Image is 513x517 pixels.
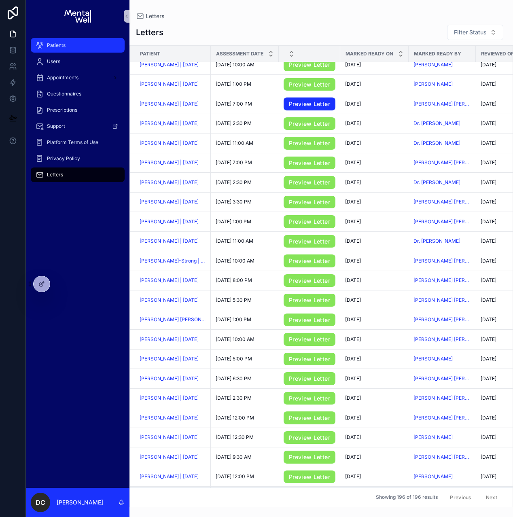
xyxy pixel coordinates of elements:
a: Preview Letter [284,372,335,385]
span: [DATE] [345,336,361,343]
span: [PERSON_NAME] | [DATE] [140,159,199,166]
a: [DATE] 5:00 PM [216,356,274,362]
span: [DATE] 3:30 PM [216,199,252,205]
a: [PERSON_NAME] [PERSON_NAME] [413,375,471,382]
a: Preview Letter [284,58,335,71]
span: [PERSON_NAME] | [DATE] [140,375,199,382]
a: Dr. [PERSON_NAME] [413,238,471,244]
a: [PERSON_NAME] [PERSON_NAME] [413,159,471,166]
a: [DATE] [345,277,404,284]
a: Preview Letter [284,294,335,307]
span: [DATE] 7:00 PM [216,101,252,107]
a: [PERSON_NAME] | [DATE] [140,81,206,87]
span: [PERSON_NAME] | [DATE] [140,238,199,244]
a: [DATE] [345,61,404,68]
a: [DATE] [345,316,404,323]
span: [DATE] [481,159,496,166]
a: Preview Letter [284,78,335,91]
a: [PERSON_NAME] | [DATE] [140,238,206,244]
a: [PERSON_NAME] [PERSON_NAME] [413,258,471,264]
a: [DATE] 10:00 AM [216,61,274,68]
a: [PERSON_NAME] | [DATE] [140,101,206,107]
a: [DATE] [345,199,404,205]
span: [DATE] [345,277,361,284]
a: [DATE] [345,375,404,382]
a: [PERSON_NAME] [413,356,453,362]
span: [PERSON_NAME] | [DATE] [140,336,199,343]
span: [PERSON_NAME] | [DATE] [140,140,199,146]
a: Dr. [PERSON_NAME] [413,120,460,127]
a: [DATE] 6:30 PM [216,375,274,382]
span: [PERSON_NAME]-Strong | [DATE] [140,258,206,264]
a: [DATE] 7:00 PM [216,101,274,107]
span: [DATE] 12:30 PM [216,434,254,441]
a: [PERSON_NAME] [PERSON_NAME] [413,297,471,303]
span: [DATE] [345,199,361,205]
span: Dr. [PERSON_NAME] [413,238,460,244]
span: [DATE] [481,218,496,225]
span: [DATE] 11:00 AM [216,140,253,146]
a: [PERSON_NAME] | [DATE] [140,434,206,441]
a: [PERSON_NAME] | [DATE] [140,179,206,186]
span: [DATE] 10:00 AM [216,336,254,343]
a: [PERSON_NAME] [413,434,471,441]
a: Preview Letter [284,196,335,209]
a: [DATE] 2:30 PM [216,120,274,127]
span: [DATE] 12:00 PM [216,415,254,421]
a: [DATE] 3:30 PM [216,199,274,205]
a: [PERSON_NAME] | [DATE] [140,120,206,127]
a: [PERSON_NAME] | [DATE] [140,199,206,205]
span: [DATE] 2:30 PM [216,395,252,401]
a: Preview Letter [284,157,335,170]
a: [PERSON_NAME] | [DATE] [140,434,199,441]
a: [DATE] [345,120,404,127]
span: [PERSON_NAME] [413,81,453,87]
a: Preview Letter [284,274,335,287]
a: [DATE] [345,336,404,343]
a: Preview Letter [284,431,335,444]
a: Patients [31,38,125,53]
a: Preview Letter [284,333,335,346]
a: Preview Letter [284,215,335,228]
a: Preview Letter [284,97,335,110]
a: [PERSON_NAME] | [DATE] [140,61,199,68]
a: [PERSON_NAME] | [DATE] [140,81,199,87]
span: Letters [47,172,63,178]
a: [PERSON_NAME] | [DATE] [140,159,206,166]
a: Preview Letter [284,235,335,248]
a: [PERSON_NAME] [PERSON_NAME] | [DATE] [140,316,206,323]
a: [DATE] [345,434,404,441]
a: [PERSON_NAME] [413,61,453,68]
a: [PERSON_NAME] | [DATE] [140,415,199,421]
span: Letters [146,12,165,20]
a: [PERSON_NAME] [PERSON_NAME] [413,316,471,323]
a: Privacy Policy [31,151,125,166]
a: [DATE] [345,101,404,107]
span: [PERSON_NAME] | [DATE] [140,297,199,303]
a: [PERSON_NAME] | [DATE] [140,179,199,186]
span: [PERSON_NAME] [PERSON_NAME] [413,199,471,205]
a: Dr. [PERSON_NAME] [413,179,460,186]
a: [DATE] [345,297,404,303]
span: Dr. [PERSON_NAME] [413,140,460,146]
span: [PERSON_NAME] | [DATE] [140,356,199,362]
span: [DATE] [481,395,496,401]
a: Appointments [31,70,125,85]
a: Letters [31,167,125,182]
a: [DATE] 2:30 PM [216,395,274,401]
span: [DATE] [481,277,496,284]
a: [PERSON_NAME] [413,61,471,68]
a: [PERSON_NAME] | [DATE] [140,415,206,421]
a: Dr. [PERSON_NAME] [413,120,471,127]
a: [PERSON_NAME] [PERSON_NAME] [413,415,471,421]
span: [DATE] [481,297,496,303]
